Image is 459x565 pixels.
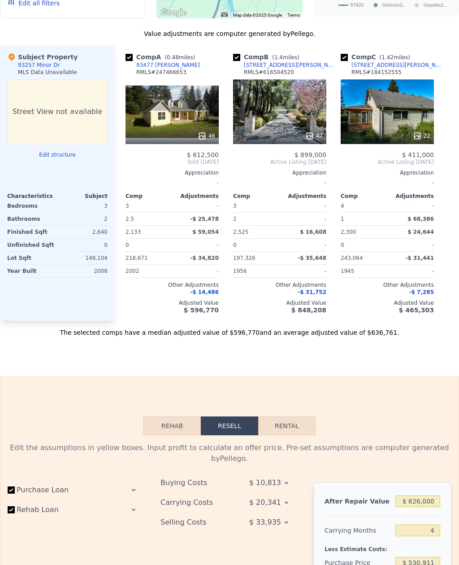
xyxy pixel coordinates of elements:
div: 47 [305,131,323,140]
span: $ 16,608 [300,229,326,235]
span: $ 68,386 [407,216,434,222]
div: Appreciation [341,169,434,176]
div: Carrying Costs [160,495,237,511]
button: Keyboard shortcuts [221,13,227,17]
span: 3 [126,203,129,209]
button: Edit structure [7,151,108,158]
div: 93477 [PERSON_NAME] [136,61,200,69]
span: $ 465,303 [399,307,434,314]
div: Subject [57,193,108,200]
span: $ 33,935 [249,514,281,530]
div: After Repair Value [325,493,392,509]
span: -$ 14,486 [190,289,219,295]
span: 2,525 [233,229,248,235]
span: ( miles) [376,54,414,61]
input: Purchase Loan [8,486,15,494]
div: Bathrooms [7,213,56,225]
span: $ 848,208 [291,307,326,314]
div: 22 [413,131,430,140]
span: -$ 31,752 [298,289,326,295]
div: Selling Costs [160,514,237,530]
a: Open this area in Google Maps (opens a new window) [159,7,188,18]
span: $ 10,813 [249,475,281,491]
div: Appreciation [126,169,219,176]
div: Comp [126,193,172,200]
span: 0 [126,242,129,248]
a: 93477 [PERSON_NAME] [126,61,200,69]
label: Rehab Loan [8,502,84,518]
button: Rental [258,416,316,435]
div: 46 [198,131,215,140]
div: Other Adjustments [126,281,219,289]
div: Buying Costs [160,475,237,491]
div: Comp [233,193,280,200]
div: RMLS # 247466653 [136,69,186,76]
div: Edit the assumptions in yellow boxes. Input profit to calculate an offer price. Pre-set assumptio... [8,442,451,464]
div: 2 [59,213,108,225]
div: - [174,239,219,251]
a: [STREET_ADDRESS][PERSON_NAME] [233,61,337,69]
div: 2.5 [126,213,170,225]
div: Appreciation [233,169,326,176]
div: Other Adjustments [233,281,326,289]
a: [STREET_ADDRESS][PERSON_NAME] [341,61,445,69]
div: Adjusted Value [126,299,219,307]
span: Sold [DATE] [126,158,219,166]
span: $ 411,000 [402,151,434,158]
div: Subject Property [7,53,78,61]
div: Unfinished Sqft [7,239,56,251]
span: 0 [341,242,344,248]
div: MLS Data Unavailable [18,69,77,76]
div: Comp [341,193,387,200]
div: Finished Sqft [7,226,56,238]
div: 2002 [126,265,170,277]
text: Unselect… [424,2,446,8]
span: $ 612,500 [187,151,219,158]
span: -$ 25,478 [190,216,219,222]
span: 3 [233,203,237,209]
div: 1945 [341,265,385,277]
div: Comp B [233,53,303,61]
a: Terms (opens in new tab) [287,13,300,18]
div: RMLS # 616504520 [244,69,294,76]
div: Bedrooms [7,200,56,212]
div: Adjustments [387,193,434,200]
button: Rehab [143,416,201,435]
span: -$ 7,285 [409,289,434,295]
div: 2,640 [59,226,108,238]
div: 1956 [233,265,278,277]
label: Purchase Loan [8,482,84,498]
div: - [233,176,326,189]
span: Map data ©2025 Google [233,13,282,18]
input: Rehab Loan [8,506,15,513]
div: [STREET_ADDRESS][PERSON_NAME] [351,61,445,69]
span: 0.48 [167,54,179,61]
span: -$ 35,648 [298,255,326,261]
div: Adjustments [172,193,219,200]
div: 2008 [59,265,108,277]
div: [STREET_ADDRESS][PERSON_NAME] [244,61,337,69]
div: Adjusted Value [233,299,326,307]
span: $ 59,054 [192,229,219,235]
text: 97420 [350,2,364,8]
div: RMLS # 184152555 [351,69,402,76]
div: - [389,239,434,251]
div: Lot Sqft [7,252,56,264]
span: ( miles) [268,54,303,61]
button: Resell [201,416,258,435]
div: 0 [59,239,108,251]
span: $ 24,644 [407,229,434,235]
span: 0 [233,242,237,248]
span: ( miles) [161,54,199,61]
div: - [341,176,434,189]
span: -$ 31,441 [405,255,434,261]
div: Characteristics [7,193,57,200]
div: Comp A [126,53,199,61]
div: 93257 Minor Dr [18,61,60,69]
div: Comp C [341,53,414,61]
div: 3 [59,200,108,212]
span: 1.42 [381,54,394,61]
span: 243,064 [341,255,363,261]
div: 2 [233,213,278,225]
div: Carrying Months [325,522,392,539]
